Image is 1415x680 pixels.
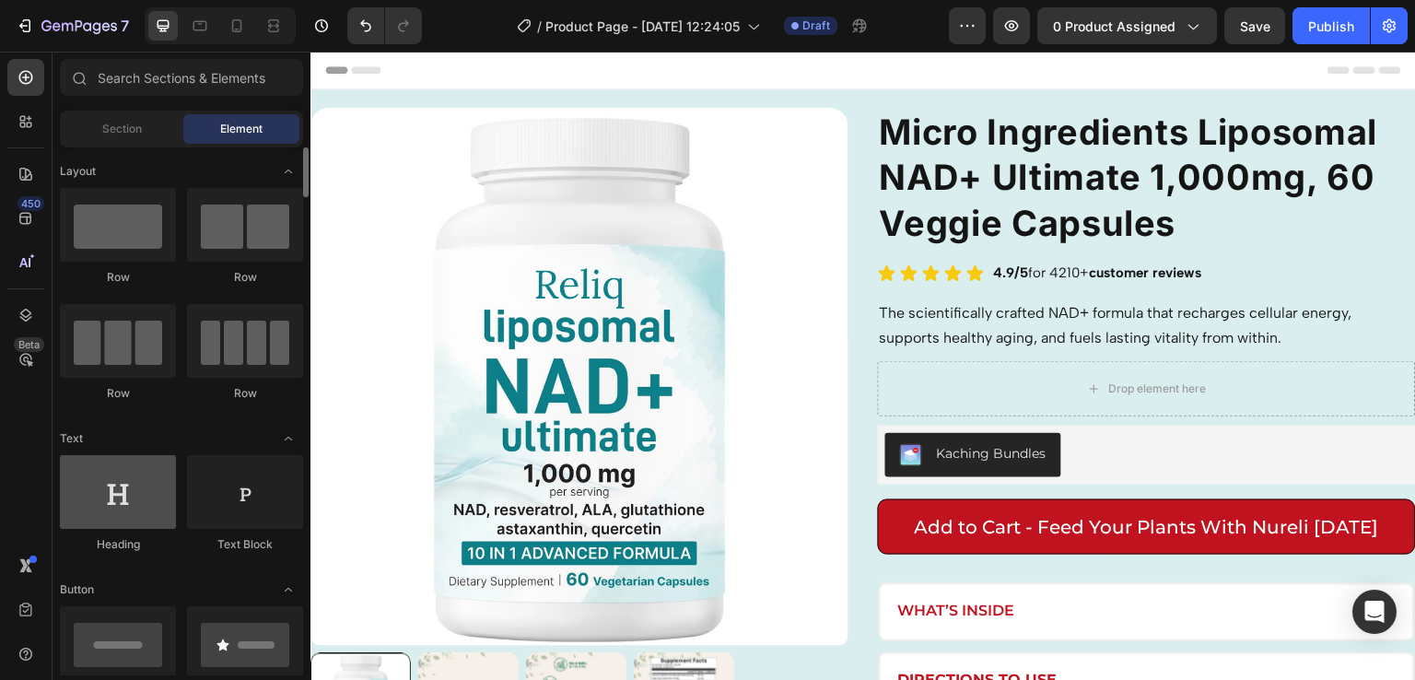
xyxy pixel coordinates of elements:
div: Drop element here [799,330,896,345]
div: Row [187,385,303,402]
button: 7 [7,7,137,44]
h2: Micro Ingredients Liposomal NAD+ Ultimate 1,000mg, 60 Veggie Capsules [567,56,1105,196]
div: Undo/Redo [347,7,422,44]
span: / [537,17,542,36]
p: for 4210+ [684,209,892,234]
strong: Directions to Use [588,620,747,638]
div: Kaching Bundles [626,393,736,412]
span: Toggle open [274,424,303,453]
span: The scientifically crafted NAD+ formula that recharges cellular energy, supports healthy aging, a... [569,252,1042,295]
span: Layout [60,163,96,180]
div: Beta [14,337,44,352]
div: Rich Text Editor. Editing area: main [567,247,1105,300]
span: Element [220,121,263,137]
div: Open Intercom Messenger [1352,590,1397,634]
div: Rich Text Editor. Editing area: main [682,207,894,236]
div: 450 [18,196,44,211]
div: Text Block [187,536,303,553]
span: Toggle open [274,157,303,186]
p: What’s Inside [588,551,705,570]
p: 7 [121,15,129,37]
span: Save [1240,18,1270,34]
span: Button [60,581,94,598]
div: Row [60,269,176,286]
span: Toggle open [274,575,303,604]
span: Product Page - [DATE] 12:24:05 [545,17,740,36]
button: 0 product assigned [1037,7,1217,44]
button: Add to Cart - Feed Your Plants With Nureli Today [567,448,1105,503]
button: Save [1224,7,1285,44]
div: Publish [1308,17,1354,36]
img: KachingBundles.png [590,393,612,415]
button: Publish [1292,7,1370,44]
div: Add to Cart - Feed Your Plants With Nureli [DATE] [604,459,1069,492]
span: 0 product assigned [1053,17,1175,36]
div: Heading [60,536,176,553]
strong: 4.9/5 [684,213,719,229]
strong: customer reviews [779,213,892,229]
span: Text [60,430,83,447]
div: Row [60,385,176,402]
span: Section [102,121,142,137]
input: Search Sections & Elements [60,59,303,96]
span: Draft [802,18,830,34]
div: Row [187,269,303,286]
button: Kaching Bundles [575,381,751,426]
iframe: Design area [310,52,1415,680]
